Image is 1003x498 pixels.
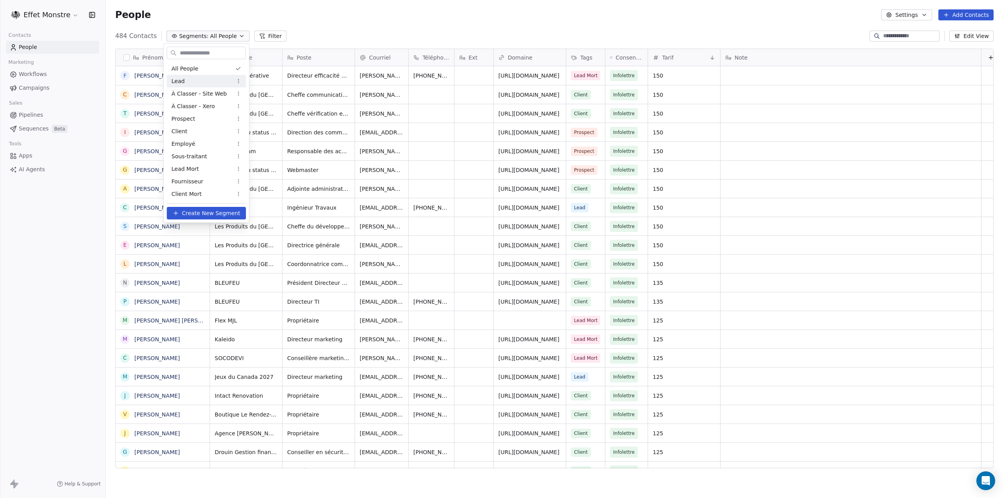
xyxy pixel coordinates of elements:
span: Lead Mort [172,165,199,173]
span: Sous-traitant [172,152,207,161]
button: Create New Segment [167,207,246,219]
span: Fournisseur [172,177,203,186]
span: À Classer - Xero [172,102,215,110]
span: Client Mort [172,190,202,198]
span: All People [172,65,198,73]
span: Prospect [172,115,195,123]
div: Suggestions [167,62,246,200]
span: Create New Segment [182,209,240,217]
span: Lead [172,77,185,85]
span: Employé [172,140,196,148]
span: À Classer - Site Web [172,90,227,98]
span: Client [172,127,188,136]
